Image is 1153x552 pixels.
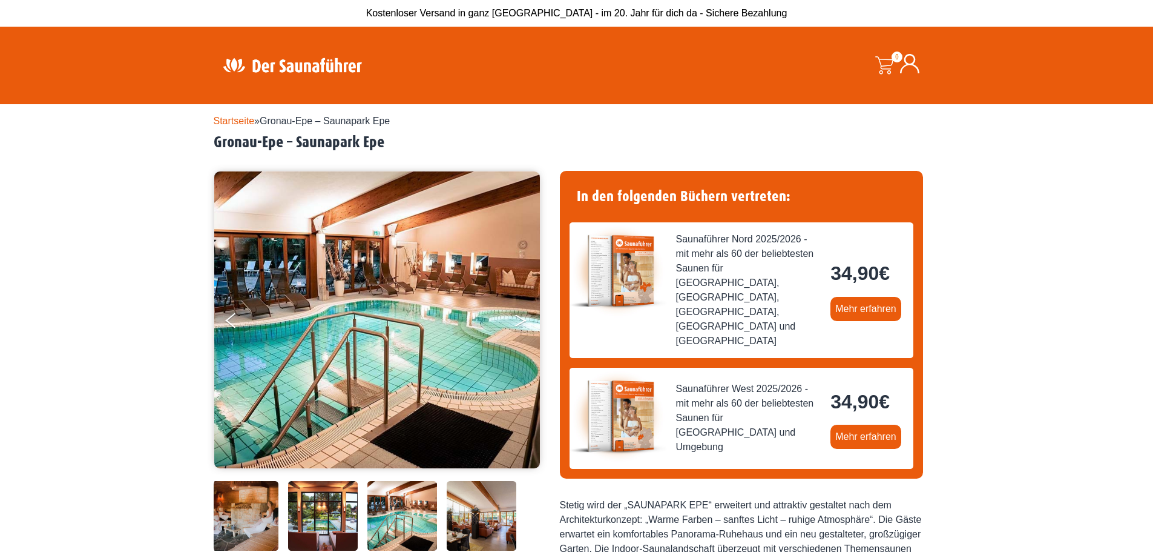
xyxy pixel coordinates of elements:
[214,116,390,126] span: »
[514,308,544,338] button: Next
[676,232,821,348] span: Saunaführer Nord 2025/2026 - mit mehr als 60 der beliebtesten Saunen für [GEOGRAPHIC_DATA], [GEOG...
[830,262,890,284] bdi: 34,90
[830,425,901,449] a: Mehr erfahren
[676,382,821,454] span: Saunaführer West 2025/2026 - mit mehr als 60 der beliebtesten Saunen für [GEOGRAPHIC_DATA] und Um...
[879,391,890,413] span: €
[892,52,902,62] span: 0
[260,116,390,126] span: Gronau-Epe – Saunapark Epe
[570,181,913,213] h4: In den folgenden Büchern vertreten:
[830,297,901,321] a: Mehr erfahren
[570,222,666,319] img: der-saunafuehrer-2025-nord.jpg
[366,8,787,18] span: Kostenloser Versand in ganz [GEOGRAPHIC_DATA] - im 20. Jahr für dich da - Sichere Bezahlung
[879,262,890,284] span: €
[830,391,890,413] bdi: 34,90
[214,116,255,126] a: Startseite
[214,133,940,152] h2: Gronau-Epe – Saunapark Epe
[570,368,666,465] img: der-saunafuehrer-2025-west.jpg
[226,308,256,338] button: Previous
